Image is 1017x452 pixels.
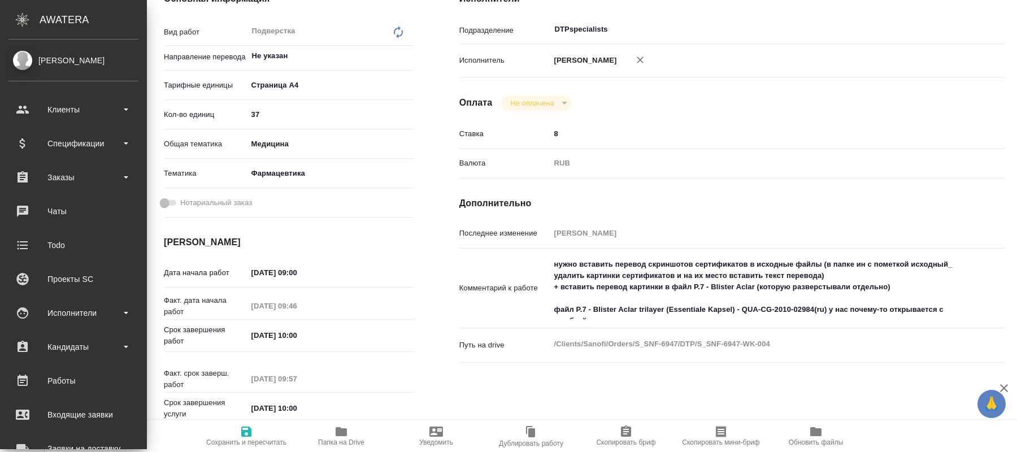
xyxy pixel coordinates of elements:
[8,372,138,389] div: Работы
[550,255,959,319] textarea: нужно вставить перевод скриншотов сертификатов в исходные файлы (в папке ин с пометкой исходный_ ...
[550,55,617,66] p: [PERSON_NAME]
[596,438,655,446] span: Скопировать бриф
[247,76,414,95] div: Страница А4
[199,420,294,452] button: Сохранить и пересчитать
[550,125,959,142] input: ✎ Введи что-нибудь
[579,420,673,452] button: Скопировать бриф
[247,164,414,183] div: Фармацевтика
[164,168,247,179] p: Тематика
[8,271,138,288] div: Проекты SC
[8,101,138,118] div: Клиенты
[484,420,579,452] button: Дублировать работу
[459,197,1005,210] h4: Дополнительно
[164,27,247,38] p: Вид работ
[550,154,959,173] div: RUB
[419,438,453,446] span: Уведомить
[206,438,286,446] span: Сохранить и пересчитать
[8,54,138,67] div: [PERSON_NAME]
[247,298,346,314] input: Пустое поле
[247,327,346,344] input: ✎ Введи что-нибудь
[459,228,550,239] p: Последнее изменение
[164,397,247,420] p: Срок завершения услуги
[768,420,863,452] button: Обновить файлы
[164,368,247,390] p: Факт. срок заверш. работ
[982,392,1001,416] span: 🙏
[8,169,138,186] div: Заказы
[499,440,563,447] span: Дублировать работу
[3,367,144,395] a: Работы
[8,305,138,321] div: Исполнители
[164,109,247,120] p: Кол-во единиц
[789,438,844,446] span: Обновить файлы
[507,98,557,108] button: Не оплачена
[682,438,759,446] span: Скопировать мини-бриф
[164,295,247,318] p: Факт. дата начала работ
[8,406,138,423] div: Входящие заявки
[3,231,144,259] a: Todo
[294,420,389,452] button: Папка на Drive
[673,420,768,452] button: Скопировать мини-бриф
[459,158,550,169] p: Валюта
[8,338,138,355] div: Кандидаты
[164,267,247,279] p: Дата начала работ
[8,237,138,254] div: Todo
[459,282,550,294] p: Комментарий к работе
[501,95,571,111] div: Не оплачена
[164,51,247,63] p: Направление перевода
[628,47,653,72] button: Удалить исполнителя
[408,55,410,57] button: Open
[3,197,144,225] a: Чаты
[164,236,414,249] h4: [PERSON_NAME]
[550,225,959,241] input: Пустое поле
[459,128,550,140] p: Ставка
[318,438,364,446] span: Папка на Drive
[389,420,484,452] button: Уведомить
[953,28,955,31] button: Open
[459,55,550,66] p: Исполнитель
[247,371,346,387] input: Пустое поле
[8,203,138,220] div: Чаты
[164,80,247,91] p: Тарифные единицы
[247,264,346,281] input: ✎ Введи что-нибудь
[459,340,550,351] p: Путь на drive
[459,25,550,36] p: Подразделение
[3,265,144,293] a: Проекты SC
[180,197,252,208] span: Нотариальный заказ
[247,106,414,123] input: ✎ Введи что-нибудь
[3,401,144,429] a: Входящие заявки
[459,96,493,110] h4: Оплата
[164,324,247,347] p: Срок завершения работ
[550,334,959,354] textarea: /Clients/Sanofi/Orders/S_SNF-6947/DTP/S_SNF-6947-WK-004
[164,138,247,150] p: Общая тематика
[977,390,1006,418] button: 🙏
[8,135,138,152] div: Спецификации
[247,134,414,154] div: Медицина
[247,400,346,416] input: ✎ Введи что-нибудь
[40,8,147,31] div: AWATERA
